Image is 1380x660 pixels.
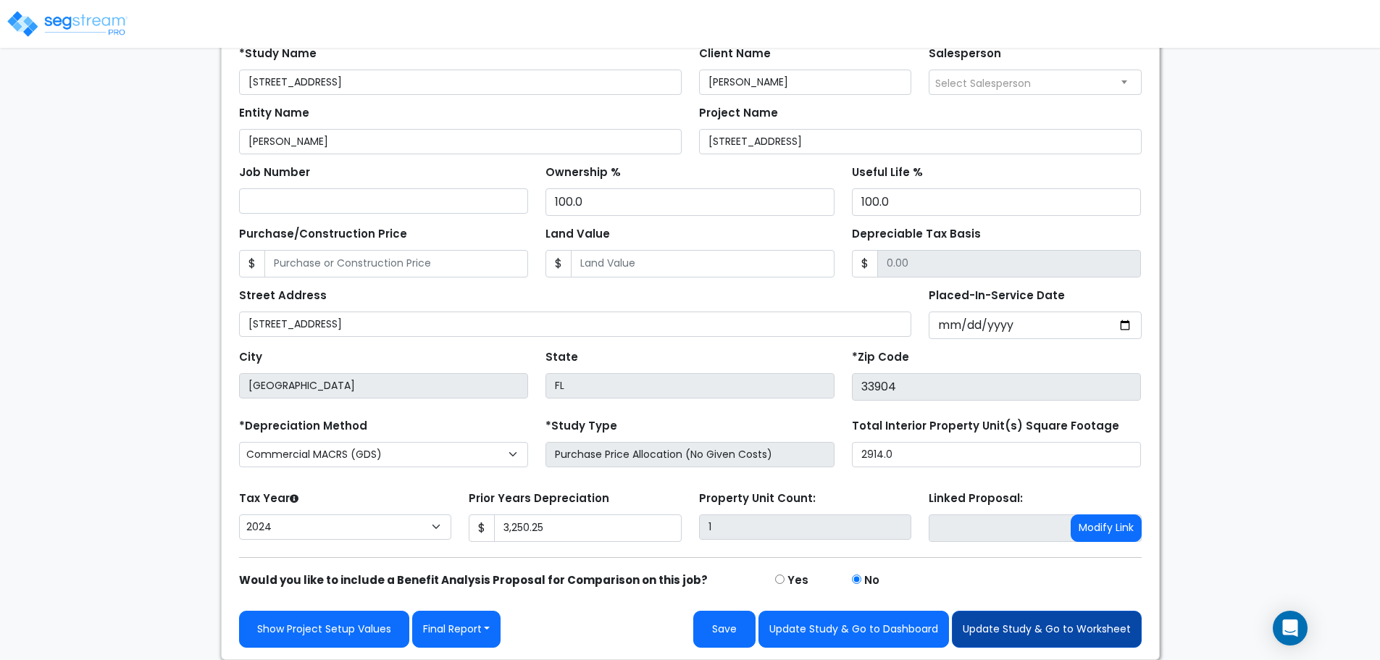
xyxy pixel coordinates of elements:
[545,164,621,181] label: Ownership %
[239,70,682,95] input: Study Name
[758,611,949,648] button: Update Study & Go to Dashboard
[469,490,609,507] label: Prior Years Depreciation
[239,164,310,181] label: Job Number
[545,226,610,243] label: Land Value
[852,226,981,243] label: Depreciable Tax Basis
[699,70,912,95] input: Client Name
[494,514,682,542] input: 0.00
[952,611,1142,648] button: Update Study & Go to Worksheet
[239,288,327,304] label: Street Address
[864,572,879,589] label: No
[699,514,912,540] input: Building Count
[929,490,1023,507] label: Linked Proposal:
[699,105,778,122] label: Project Name
[693,611,756,648] button: Save
[239,312,912,337] input: Street Address
[545,250,572,277] span: $
[239,490,298,507] label: Tax Year
[852,164,923,181] label: Useful Life %
[699,490,816,507] label: Property Unit Count:
[239,349,262,366] label: City
[239,226,407,243] label: Purchase/Construction Price
[1071,514,1142,542] button: Modify Link
[852,418,1119,435] label: Total Interior Property Unit(s) Square Footage
[1273,611,1308,646] div: Open Intercom Messenger
[6,9,129,38] img: logo_pro_r.png
[852,188,1141,216] input: Depreciation
[571,250,835,277] input: Land Value
[699,129,1142,154] input: Project Name
[929,288,1065,304] label: Placed-In-Service Date
[239,46,317,62] label: *Study Name
[545,188,835,216] input: Ownership
[469,514,495,542] span: $
[877,250,1141,277] input: 0.00
[412,611,501,648] button: Final Report
[787,572,808,589] label: Yes
[239,129,682,154] input: Entity Name
[852,442,1141,467] input: total square foot
[239,418,367,435] label: *Depreciation Method
[264,250,528,277] input: Purchase or Construction Price
[545,349,578,366] label: State
[239,250,265,277] span: $
[852,349,909,366] label: *Zip Code
[852,373,1141,401] input: Zip Code
[545,418,617,435] label: *Study Type
[699,46,771,62] label: Client Name
[929,46,1001,62] label: Salesperson
[239,611,409,648] a: Show Project Setup Values
[935,76,1031,91] span: Select Salesperson
[852,250,878,277] span: $
[239,105,309,122] label: Entity Name
[239,572,708,588] strong: Would you like to include a Benefit Analysis Proposal for Comparison on this job?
